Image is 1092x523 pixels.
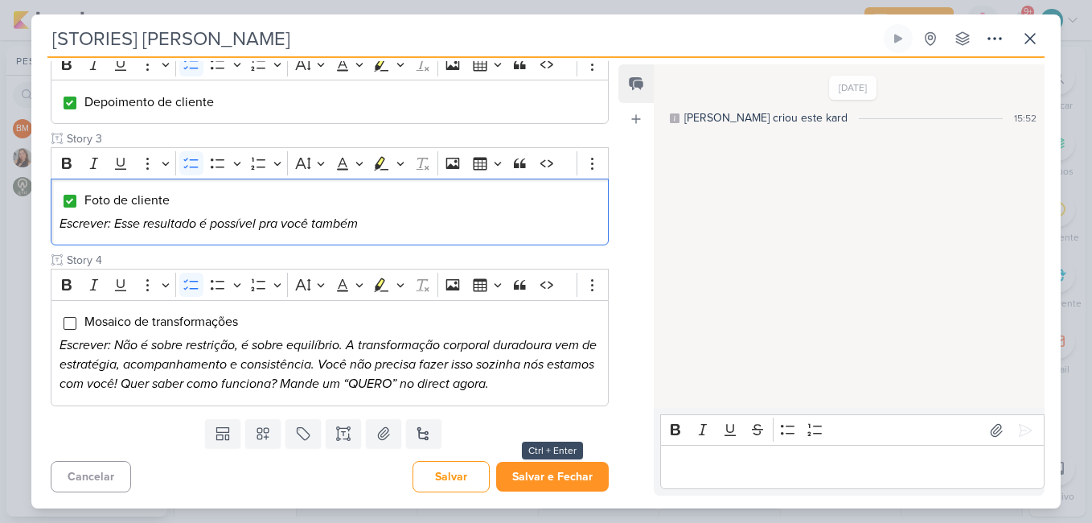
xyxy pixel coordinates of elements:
[84,94,214,110] span: Depoimento de cliente
[660,445,1045,489] div: Editor editing area: main
[51,179,609,246] div: Editor editing area: main
[51,147,609,179] div: Editor toolbar
[1014,111,1037,126] div: 15:52
[51,461,131,492] button: Cancelar
[660,414,1045,446] div: Editor toolbar
[522,442,583,459] div: Ctrl + Enter
[60,337,597,392] i: Escrever: Não é sobre restrição, é sobre equilíbrio. A transformação corporal duradoura vem de es...
[84,192,170,208] span: Foto de cliente
[51,300,609,406] div: Editor editing area: main
[496,462,609,492] button: Salvar e Fechar
[684,109,848,126] div: [PERSON_NAME] criou este kard
[60,216,358,232] i: Escrever: Esse resultado é possível pra você também
[64,130,609,147] input: Texto sem título
[892,32,905,45] div: Ligar relógio
[47,24,881,53] input: Kard Sem Título
[84,314,238,330] span: Mosaico de transformações
[413,461,490,492] button: Salvar
[51,48,609,80] div: Editor toolbar
[51,80,609,124] div: Editor editing area: main
[51,269,609,300] div: Editor toolbar
[64,252,609,269] input: Texto sem título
